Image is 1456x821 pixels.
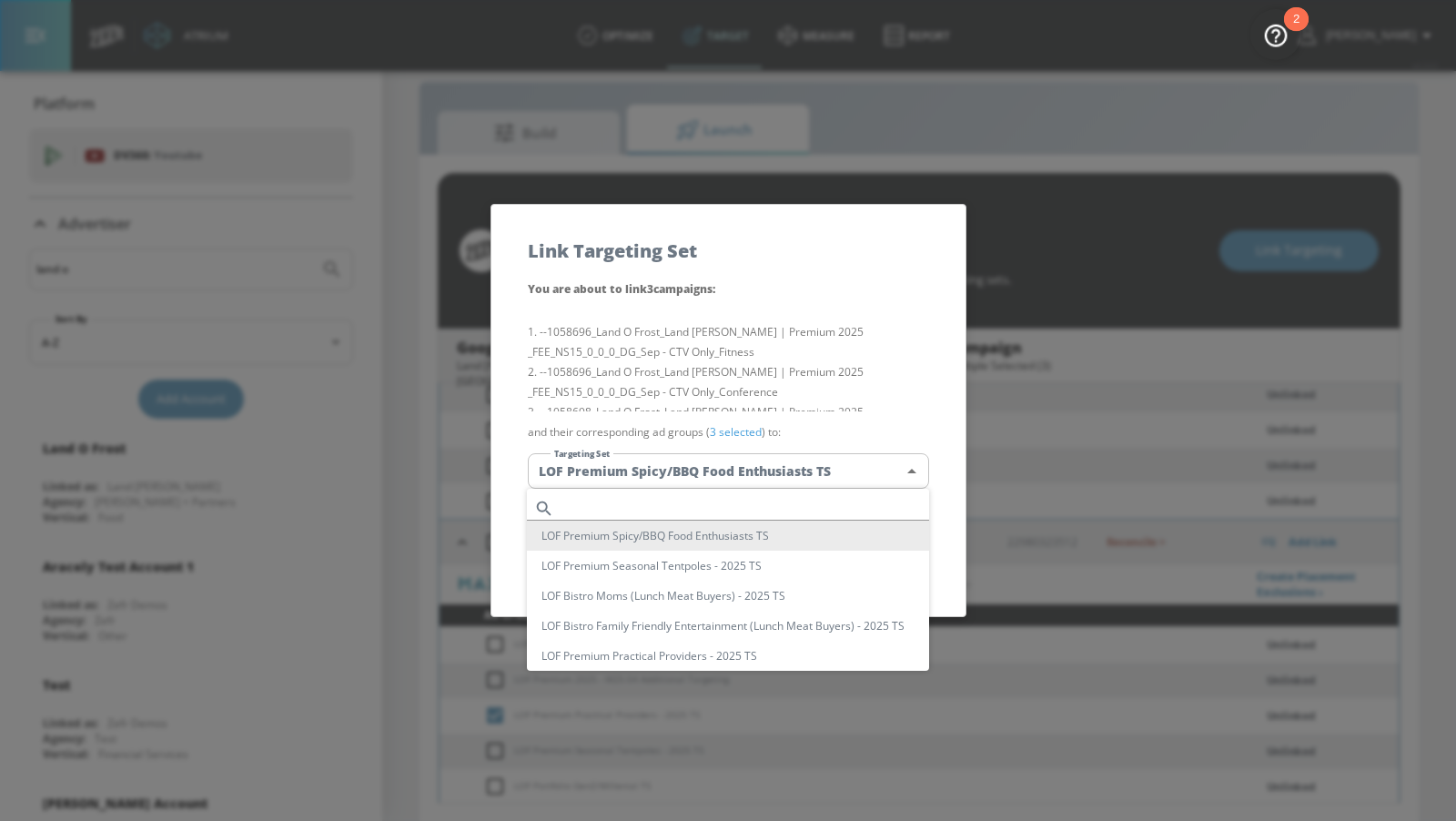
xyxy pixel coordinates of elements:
button: Open Resource Center, 2 new notifications [1250,9,1301,60]
li: LOF Premium Spicy/BBQ Food Enthusiasts TS [527,521,929,551]
div: 2 [1293,19,1299,43]
li: LOF Bistro Family Friendly Entertainment (Lunch Meat Buyers) - 2025 TS [527,611,929,641]
li: LOF Premium Seasonal Tentpoles - 2025 TS [527,551,929,581]
li: LOF Bistro Moms (Lunch Meat Buyers) - 2025 TS [527,581,929,611]
li: LOF Premium Practical Providers - 2025 TS [527,641,929,671]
